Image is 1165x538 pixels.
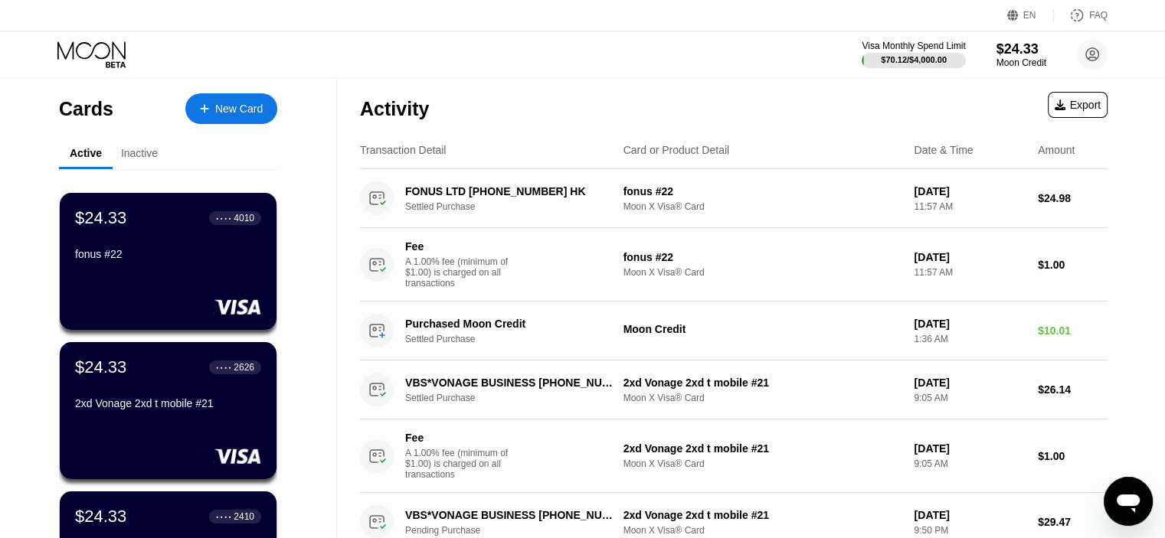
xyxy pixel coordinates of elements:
[1038,192,1108,204] div: $24.98
[234,362,254,373] div: 2626
[60,342,277,479] div: $24.33● ● ● ●26262xd Vonage 2xd t mobile #21
[862,41,965,68] div: Visa Monthly Spend Limit$70.12/$4,000.00
[623,185,902,197] div: fonus #22
[914,525,1026,536] div: 9:50 PM
[1023,10,1036,21] div: EN
[914,393,1026,403] div: 9:05 AM
[216,216,231,220] div: ● ● ● ●
[1038,450,1108,462] div: $1.00
[914,318,1026,330] div: [DATE]
[360,360,1108,419] div: VBS*VONAGE BUSINESS [PHONE_NUMBER] [GEOGRAPHIC_DATA]Settled Purchase2xd Vonage 2xd t mobile #21Mo...
[59,98,113,120] div: Cards
[914,267,1026,278] div: 11:57 AM
[215,103,263,116] div: New Card
[881,55,947,64] div: $70.12 / $4,000.00
[405,525,631,536] div: Pending Purchase
[405,185,615,197] div: FONUS LTD [PHONE_NUMBER] HK
[405,448,520,480] div: A 1.00% fee (minimum of $1.00) is charged on all transactions
[914,185,1026,197] div: [DATE]
[360,302,1108,360] div: Purchased Moon CreditSettled PurchaseMoon Credit[DATE]1:36 AM$10.01
[623,251,902,263] div: fonus #22
[623,525,902,536] div: Moon X Visa® Card
[185,93,277,124] div: New Card
[360,419,1108,493] div: FeeA 1.00% fee (minimum of $1.00) is charged on all transactions2xd Vonage 2xd t mobile #21Moon X...
[1055,99,1101,111] div: Export
[623,458,902,469] div: Moon X Visa® Card
[914,377,1026,389] div: [DATE]
[623,201,902,212] div: Moon X Visa® Card
[75,248,261,260] div: fonus #22
[360,169,1108,228] div: FONUS LTD [PHONE_NUMBER] HKSettled Purchasefonus #22Moon X Visa® Card[DATE]11:57 AM$24.98
[996,41,1046,68] div: $24.33Moon Credit
[623,393,902,403] div: Moon X Visa® Card
[405,377,615,389] div: VBS*VONAGE BUSINESS [PHONE_NUMBER] [GEOGRAPHIC_DATA]
[405,256,520,289] div: A 1.00% fee (minimum of $1.00) is charged on all transactions
[914,509,1026,521] div: [DATE]
[623,509,902,521] div: 2xd Vonage 2xd t mobile #21
[60,193,277,330] div: $24.33● ● ● ●4010fonus #22
[623,377,902,389] div: 2xd Vonage 2xd t mobile #21
[216,365,231,370] div: ● ● ● ●
[914,144,973,156] div: Date & Time
[75,357,126,377] div: $24.33
[70,147,102,159] div: Active
[996,57,1046,68] div: Moon Credit
[914,334,1026,344] div: 1:36 AM
[405,334,631,344] div: Settled Purchase
[914,458,1026,469] div: 9:05 AM
[75,397,261,409] div: 2xd Vonage 2xd t mobile #21
[1038,144,1075,156] div: Amount
[405,393,631,403] div: Settled Purchase
[914,251,1026,263] div: [DATE]
[216,514,231,519] div: ● ● ● ●
[234,213,254,223] div: 4010
[1054,8,1108,23] div: FAQ
[75,507,126,527] div: $24.33
[623,267,902,278] div: Moon X Visa® Card
[1089,10,1108,21] div: FAQ
[1038,324,1108,337] div: $10.01
[1038,516,1108,528] div: $29.47
[1038,383,1108,396] div: $26.14
[1038,259,1108,271] div: $1.00
[405,509,615,521] div: VBS*VONAGE BUSINESS [PHONE_NUMBER] [GEOGRAPHIC_DATA]
[1007,8,1054,23] div: EN
[405,201,631,212] div: Settled Purchase
[234,511,254,522] div: 2410
[75,208,126,228] div: $24.33
[623,144,730,156] div: Card or Product Detail
[996,41,1046,57] div: $24.33
[623,442,902,455] div: 2xd Vonage 2xd t mobile #21
[121,147,158,159] div: Inactive
[360,98,429,120] div: Activity
[1048,92,1108,118] div: Export
[360,144,446,156] div: Transaction Detail
[405,240,512,253] div: Fee
[1104,477,1153,526] iframe: Button to launch messaging window
[862,41,965,51] div: Visa Monthly Spend Limit
[360,228,1108,302] div: FeeA 1.00% fee (minimum of $1.00) is charged on all transactionsfonus #22Moon X Visa® Card[DATE]1...
[914,201,1026,212] div: 11:57 AM
[405,318,615,330] div: Purchased Moon Credit
[914,442,1026,455] div: [DATE]
[405,432,512,444] div: Fee
[623,323,902,335] div: Moon Credit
